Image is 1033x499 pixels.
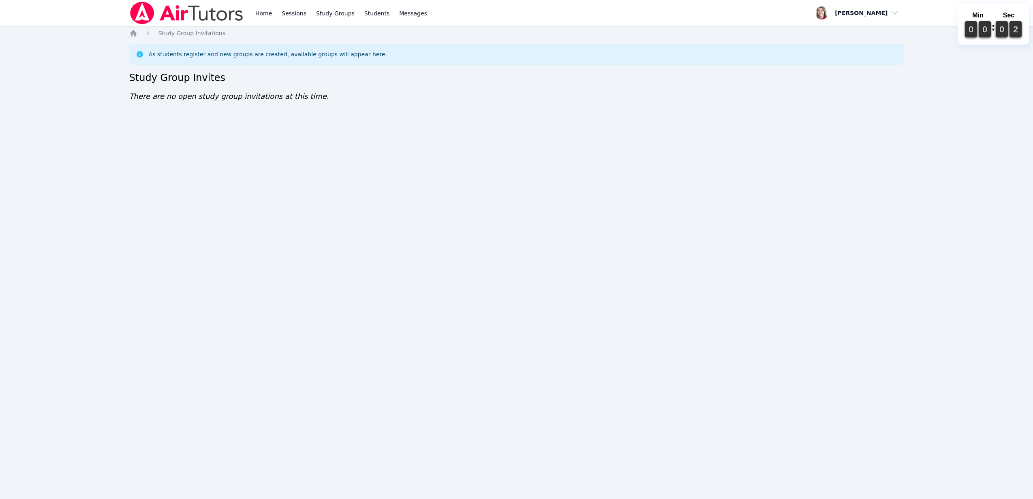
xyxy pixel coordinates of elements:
span: Messages [399,9,427,17]
img: Air Tutors [129,2,244,24]
span: Study Group Invitations [158,30,225,36]
nav: Breadcrumb [129,29,904,37]
a: Study Group Invitations [158,29,225,37]
h2: Study Group Invites [129,71,904,84]
div: As students register and new groups are created, available groups will appear here. [149,50,387,58]
span: There are no open study group invitations at this time. [129,92,329,100]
